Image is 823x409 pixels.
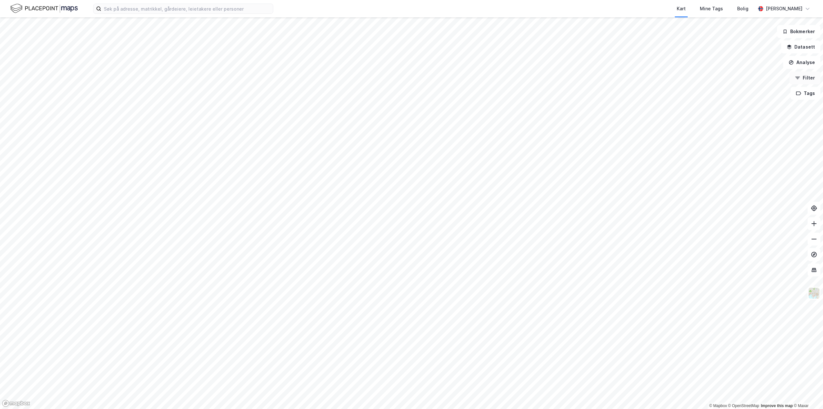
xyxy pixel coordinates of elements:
[781,41,820,53] button: Datasett
[700,5,723,13] div: Mine Tags
[783,56,820,69] button: Analyse
[737,5,748,13] div: Bolig
[10,3,78,14] img: logo.f888ab2527a4732fd821a326f86c7f29.svg
[790,71,820,84] button: Filter
[808,287,820,299] img: Z
[677,5,686,13] div: Kart
[101,4,273,14] input: Søk på adresse, matrikkel, gårdeiere, leietakere eller personer
[766,5,802,13] div: [PERSON_NAME]
[791,378,823,409] iframe: Chat Widget
[791,87,820,100] button: Tags
[709,404,727,408] a: Mapbox
[2,400,30,407] a: Mapbox homepage
[791,378,823,409] div: Kontrollprogram for chat
[761,404,793,408] a: Improve this map
[777,25,820,38] button: Bokmerker
[728,404,759,408] a: OpenStreetMap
